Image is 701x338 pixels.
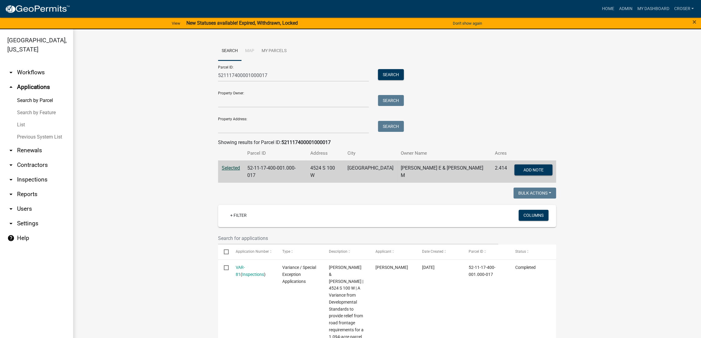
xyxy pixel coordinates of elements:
[258,41,290,61] a: My Parcels
[225,210,252,221] a: + Filter
[397,146,491,160] th: Owner Name
[244,160,307,183] td: 52-11-17-400-001.000-017
[169,18,183,28] a: View
[523,167,543,172] span: Add Note
[7,69,15,76] i: arrow_drop_down
[515,249,526,254] span: Status
[7,83,15,91] i: arrow_drop_up
[692,18,696,26] span: ×
[513,188,556,199] button: Bulk Actions
[616,3,635,15] a: Admin
[186,20,298,26] strong: New Statuses available! Expired, Withdrawn, Locked
[7,176,15,183] i: arrow_drop_down
[329,249,347,254] span: Description
[692,18,696,26] button: Close
[469,265,495,277] span: 52-11-17-400-001.000-017
[450,18,484,28] button: Don't show again
[378,121,404,132] button: Search
[242,272,264,277] a: Inspections
[509,245,556,259] datatable-header-cell: Status
[7,147,15,154] i: arrow_drop_down
[416,245,463,259] datatable-header-cell: Date Created
[7,220,15,227] i: arrow_drop_down
[491,160,511,183] td: 2.414
[514,164,552,175] button: Add Note
[7,205,15,213] i: arrow_drop_down
[7,161,15,169] i: arrow_drop_down
[222,165,240,171] a: Selected
[218,245,230,259] datatable-header-cell: Select
[422,249,443,254] span: Date Created
[307,146,344,160] th: Address
[344,146,397,160] th: City
[463,245,509,259] datatable-header-cell: Parcel ID
[375,265,408,270] span: Robert Vigar
[599,3,616,15] a: Home
[491,146,511,160] th: Acres
[7,191,15,198] i: arrow_drop_down
[236,265,245,277] a: VAR-81
[344,160,397,183] td: [GEOGRAPHIC_DATA]
[218,232,498,245] input: Search for applications
[469,249,483,254] span: Parcel ID
[236,249,269,254] span: Application Number
[635,3,671,15] a: My Dashboard
[397,160,491,183] td: [PERSON_NAME] E & [PERSON_NAME] M
[218,41,241,61] a: Search
[218,139,556,146] div: Showing results for Parcel ID:
[378,95,404,106] button: Search
[244,146,307,160] th: Parcel ID
[515,265,536,270] span: Completed
[378,69,404,80] button: Search
[236,264,271,278] div: ( )
[307,160,344,183] td: 4524 S 100 W
[276,245,323,259] datatable-header-cell: Type
[282,265,316,284] span: Variance / Special Exception Applications
[422,265,435,270] span: 07/11/2024
[230,245,276,259] datatable-header-cell: Application Number
[281,139,331,145] strong: 521117400001000017
[671,3,696,15] a: croser
[370,245,416,259] datatable-header-cell: Applicant
[375,249,391,254] span: Applicant
[7,234,15,242] i: help
[323,245,370,259] datatable-header-cell: Description
[519,210,548,221] button: Columns
[282,249,290,254] span: Type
